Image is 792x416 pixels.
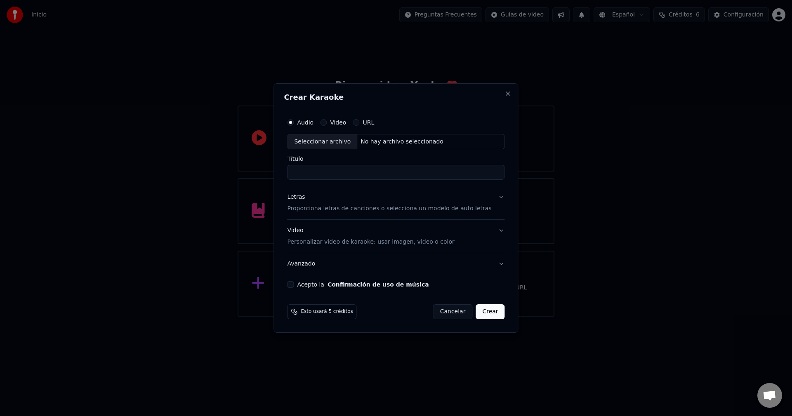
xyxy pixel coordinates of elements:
div: Seleccionar archivo [288,134,357,149]
button: LetrasProporciona letras de canciones o selecciona un modelo de auto letras [287,187,504,220]
button: Acepto la [328,282,429,287]
label: Título [287,156,504,162]
button: Avanzado [287,253,504,275]
label: Audio [297,120,313,125]
div: Video [287,227,454,247]
button: VideoPersonalizar video de karaoke: usar imagen, video o color [287,220,504,253]
p: Personalizar video de karaoke: usar imagen, video o color [287,238,454,246]
h2: Crear Karaoke [284,94,508,101]
label: Acepto la [297,282,429,287]
button: Cancelar [433,304,473,319]
p: Proporciona letras de canciones o selecciona un modelo de auto letras [287,205,491,213]
div: Letras [287,193,305,202]
label: URL [363,120,374,125]
span: Esto usará 5 créditos [301,308,353,315]
div: No hay archivo seleccionado [357,138,447,146]
button: Crear [476,304,504,319]
label: Video [330,120,346,125]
